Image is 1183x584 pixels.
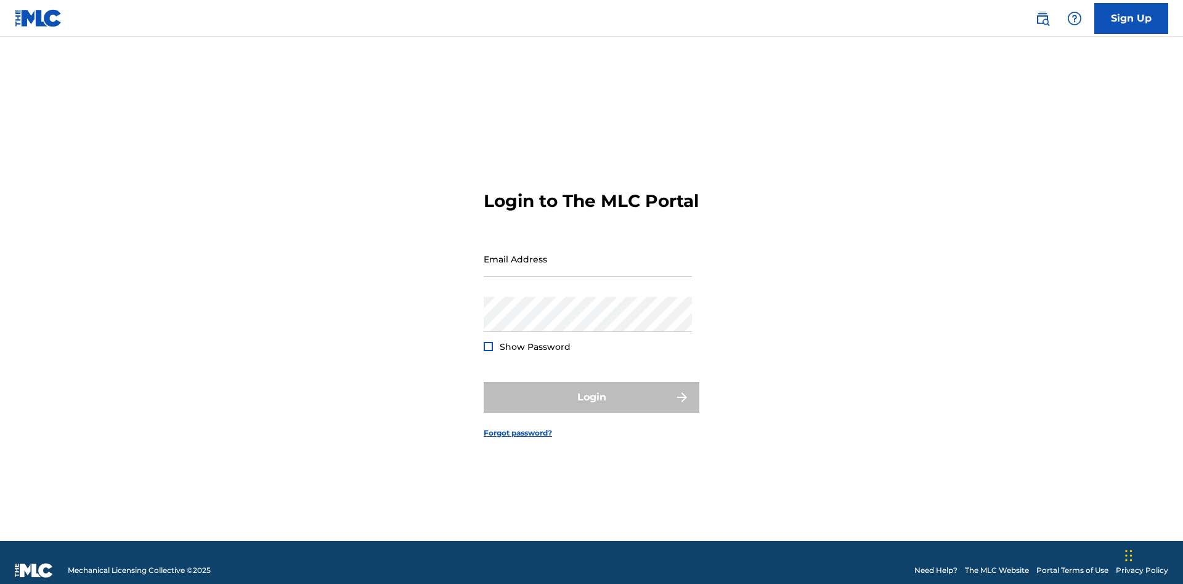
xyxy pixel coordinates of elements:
[1035,11,1050,26] img: search
[1036,565,1108,576] a: Portal Terms of Use
[1094,3,1168,34] a: Sign Up
[965,565,1029,576] a: The MLC Website
[15,563,53,578] img: logo
[484,428,552,439] a: Forgot password?
[15,9,62,27] img: MLC Logo
[68,565,211,576] span: Mechanical Licensing Collective © 2025
[1121,525,1183,584] iframe: Chat Widget
[500,341,571,352] span: Show Password
[1116,565,1168,576] a: Privacy Policy
[1067,11,1082,26] img: help
[1125,537,1132,574] div: Drag
[1062,6,1087,31] div: Help
[914,565,957,576] a: Need Help?
[484,190,699,212] h3: Login to The MLC Portal
[1030,6,1055,31] a: Public Search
